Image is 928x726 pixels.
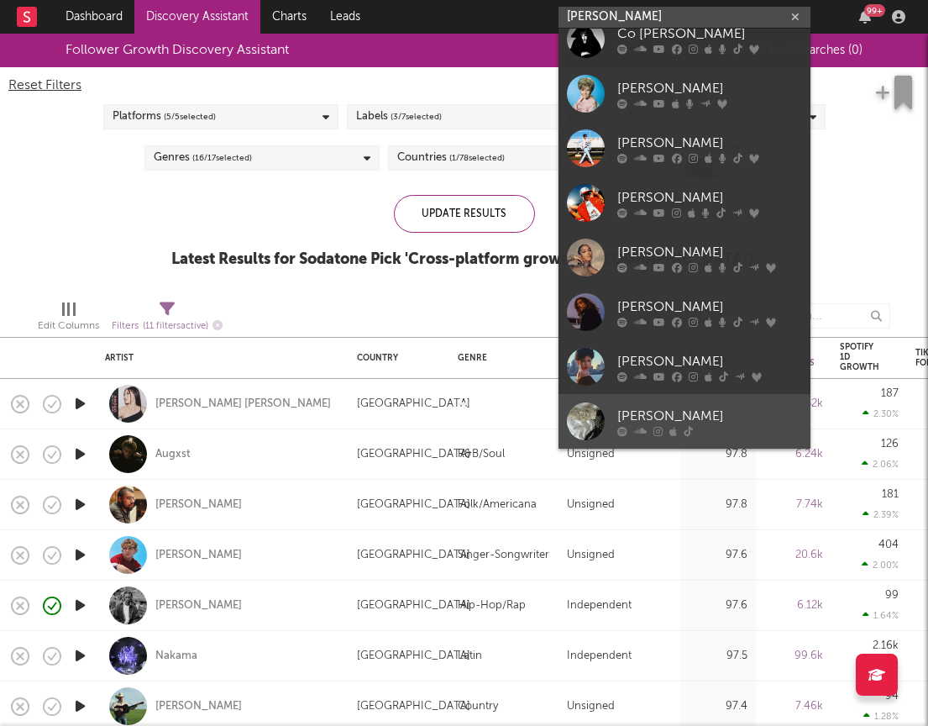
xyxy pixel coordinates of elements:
div: Edit Columns [38,316,99,336]
div: [GEOGRAPHIC_DATA] [357,445,470,465]
div: Country [458,697,498,717]
div: Singer-Songwriter [458,545,549,566]
a: [PERSON_NAME] [558,339,810,394]
button: Filter by Spotify Followers [823,350,840,366]
div: 99 + [864,4,885,17]
div: [GEOGRAPHIC_DATA] [357,545,470,566]
a: [PERSON_NAME] [155,548,242,563]
span: ( 16 / 17 selected) [192,148,252,168]
div: [PERSON_NAME] [617,351,802,371]
div: 97.8 [689,495,747,515]
a: [PERSON_NAME] [558,394,810,449]
div: [PERSON_NAME] [617,242,802,262]
div: 126 [881,439,899,450]
div: [GEOGRAPHIC_DATA] [357,394,470,414]
div: [PERSON_NAME] [617,297,802,317]
a: [PERSON_NAME] [558,285,810,339]
input: Search for artists [558,7,810,28]
div: 97.4 [689,697,747,717]
a: [PERSON_NAME] [155,497,242,513]
div: 2.30 % [862,408,899,419]
a: [PERSON_NAME] [155,699,242,714]
div: Country [357,353,433,363]
div: Filters [112,316,223,337]
div: Independent [567,646,632,666]
div: [PERSON_NAME] [617,406,802,426]
div: Genre [458,353,542,363]
div: 2.06 % [862,459,899,470]
div: Hip-Hop/Rap [458,596,526,616]
span: Saved Searches [761,45,862,56]
div: 1.28 % [863,711,899,722]
div: Platforms [113,107,216,127]
div: [GEOGRAPHIC_DATA] [357,697,470,717]
a: [PERSON_NAME] [PERSON_NAME] [155,397,331,412]
span: ( 3 / 7 selected) [391,107,442,127]
div: 181 [882,489,899,500]
a: [PERSON_NAME] [558,176,810,230]
button: Filter by Spotify 1D Growth [888,349,904,366]
div: R&B/Soul [458,445,505,465]
a: Nakama [155,649,197,664]
div: Folk/Americana [458,495,537,515]
div: 97.6 [689,545,747,566]
div: 2.00 % [862,560,899,571]
button: 99+ [859,10,871,24]
div: Latin [458,646,482,666]
div: 404 [878,539,899,550]
div: Reset Filters [8,76,920,96]
div: [GEOGRAPHIC_DATA] [357,495,470,515]
a: Co [PERSON_NAME] [558,12,810,66]
div: [GEOGRAPHIC_DATA] [357,646,470,666]
a: Augxst [155,447,191,462]
a: [PERSON_NAME] [558,230,810,285]
div: 187 [881,388,899,399]
div: 6.24k [764,445,823,465]
div: 97.8 [689,445,747,465]
div: Independent [567,596,632,616]
div: 99.6k [764,646,823,666]
div: [PERSON_NAME] [617,78,802,98]
div: 1.64 % [862,610,899,621]
div: Filters(11 filters active) [112,295,223,344]
a: [PERSON_NAME] [155,598,242,613]
div: Unsigned [567,545,615,566]
div: Unsigned [567,495,615,515]
div: Update Results [394,195,535,233]
div: Artist [105,353,332,363]
div: Unsigned [567,445,615,465]
div: Genres [154,148,252,168]
div: 7.46k [764,697,823,717]
div: 2.16k [873,640,899,651]
div: 2.39 % [862,509,899,520]
div: [PERSON_NAME] [617,133,802,153]
div: 20.6k [764,545,823,566]
div: [PERSON_NAME] [617,187,802,208]
div: Countries [397,148,505,168]
span: ( 0 ) [848,45,862,56]
span: ( 5 / 5 selected) [164,107,216,127]
div: Edit Columns [38,295,99,344]
div: Latest Results for Sodatone Pick ' Cross-platform growth ([GEOGRAPHIC_DATA]) ' [171,250,757,270]
div: Co [PERSON_NAME] [617,24,802,44]
div: 97.5 [689,646,747,666]
div: Follower Growth Discovery Assistant [66,40,289,60]
div: [GEOGRAPHIC_DATA] [357,596,470,616]
div: Spotify 1D Growth [840,342,879,372]
a: [PERSON_NAME] [558,66,810,121]
a: [PERSON_NAME] [558,121,810,176]
span: ( 11 filters active) [143,322,208,331]
div: 97.6 [689,596,747,616]
div: 99 [885,590,899,601]
div: 6.12k [764,596,823,616]
span: ( 1 / 78 selected) [449,148,505,168]
div: Unsigned [567,697,615,717]
div: 94 [885,691,899,702]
